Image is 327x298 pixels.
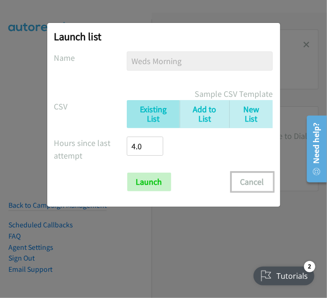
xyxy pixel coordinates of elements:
iframe: Checklist [248,257,320,291]
iframe: Resource Center [300,112,327,186]
a: Add to List [180,100,230,129]
label: Name [54,51,127,64]
label: Hours since last attempt [54,137,127,162]
h2: Launch list [54,30,273,43]
a: New List [229,100,273,129]
input: Launch [127,173,171,191]
a: Sample CSV Template [195,87,273,100]
button: Cancel [232,173,273,191]
label: CSV [54,100,127,113]
a: Existing List [127,100,179,129]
